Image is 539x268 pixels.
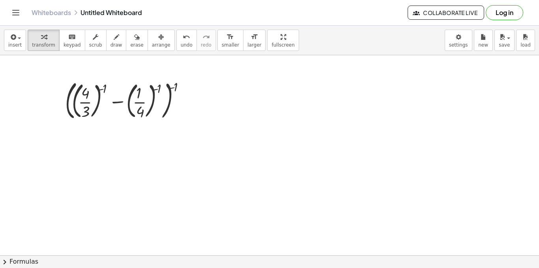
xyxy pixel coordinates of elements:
[267,30,299,51] button: fullscreen
[243,30,266,51] button: format_sizelarger
[520,42,531,48] span: load
[130,42,143,48] span: erase
[32,42,55,48] span: transform
[499,42,510,48] span: save
[8,42,22,48] span: insert
[197,30,216,51] button: redoredo
[494,30,515,51] button: save
[4,30,26,51] button: insert
[106,30,127,51] button: draw
[414,9,477,16] span: Collaborate Live
[474,30,493,51] button: new
[148,30,175,51] button: arrange
[59,30,85,51] button: keyboardkeypad
[408,6,484,20] button: Collaborate Live
[486,5,523,20] button: Log in
[28,30,60,51] button: transform
[126,30,148,51] button: erase
[251,32,258,42] i: format_size
[247,42,261,48] span: larger
[516,30,535,51] button: load
[201,42,211,48] span: redo
[449,42,468,48] span: settings
[9,6,22,19] button: Toggle navigation
[181,42,193,48] span: undo
[478,42,488,48] span: new
[85,30,107,51] button: scrub
[202,32,210,42] i: redo
[445,30,472,51] button: settings
[183,32,190,42] i: undo
[64,42,81,48] span: keypad
[271,42,294,48] span: fullscreen
[32,9,71,17] a: Whiteboards
[152,42,170,48] span: arrange
[217,30,243,51] button: format_sizesmaller
[68,32,76,42] i: keyboard
[226,32,234,42] i: format_size
[222,42,239,48] span: smaller
[110,42,122,48] span: draw
[89,42,102,48] span: scrub
[176,30,197,51] button: undoundo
